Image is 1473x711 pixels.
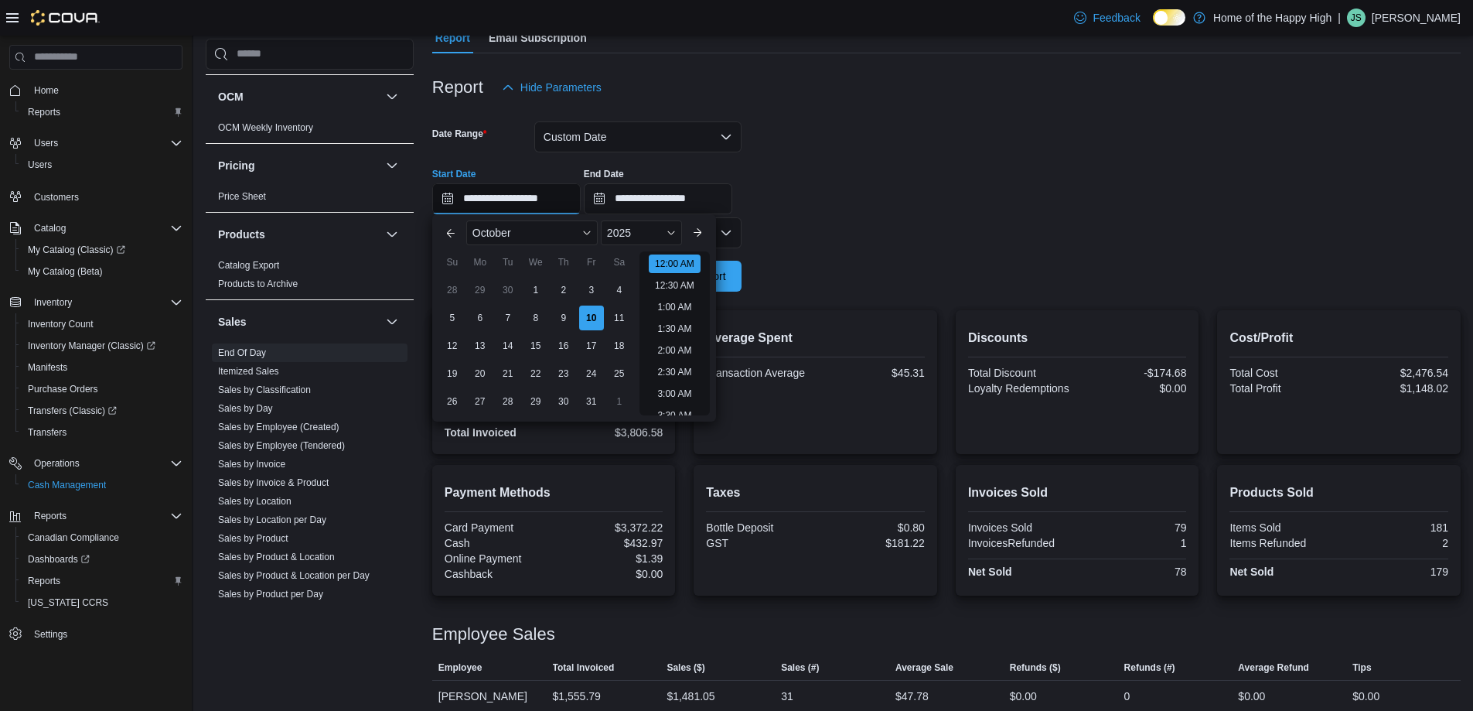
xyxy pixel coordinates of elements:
[584,168,624,180] label: End Date
[22,550,96,569] a: Dashboards
[1342,382,1448,395] div: $1,148.02
[22,358,73,377] a: Manifests
[28,507,182,525] span: Reports
[1213,9,1331,27] p: Home of the Happy High
[520,80,602,95] span: Hide Parameters
[22,156,58,174] a: Users
[579,306,604,330] div: day-10
[649,255,701,273] li: 12:00 AM
[218,347,266,358] a: End Of Day
[445,426,517,439] strong: Total Invoiced
[1080,382,1186,395] div: $0.00
[440,250,465,275] div: Su
[3,185,189,207] button: Customers
[22,402,182,420] span: Transfers (Classic)
[28,81,65,100] a: Home
[28,454,182,473] span: Operations
[468,306,493,330] div: day-6
[706,484,925,502] h2: Taxes
[607,278,632,303] div: day-4
[383,225,401,244] button: Products
[28,219,182,238] span: Catalog
[218,121,313,134] span: OCM Weekly Inventory
[218,533,288,544] a: Sales by Product
[534,121,742,152] button: Custom Date
[1010,661,1061,674] span: Refunds ($)
[551,306,576,330] div: day-9
[1068,2,1146,33] a: Feedback
[22,103,66,121] a: Reports
[3,505,189,527] button: Reports
[34,222,66,234] span: Catalog
[1153,9,1185,26] input: Dark Mode
[968,537,1074,549] div: InvoicesRefunded
[218,459,285,470] a: Sales by Invoice
[445,484,663,502] h2: Payment Methods
[28,188,85,207] a: Customers
[553,687,601,706] div: $1,555.79
[22,337,182,355] span: Inventory Manager (Classic)
[651,406,697,425] li: 3:30 AM
[1080,521,1186,534] div: 79
[34,191,79,203] span: Customers
[607,389,632,414] div: day-1
[218,385,311,395] a: Sales by Classification
[667,661,704,674] span: Sales ($)
[579,361,604,386] div: day-24
[651,385,697,403] li: 3:00 AM
[685,220,710,245] button: Next month
[31,10,100,26] img: Cova
[1080,367,1186,379] div: -$174.68
[218,314,247,330] h3: Sales
[551,389,576,414] div: day-30
[472,227,511,239] span: October
[523,389,548,414] div: day-29
[1010,687,1037,706] div: $0.00
[553,661,615,674] span: Total Invoiced
[1229,382,1335,395] div: Total Profit
[1347,9,1366,27] div: Jack Sharp
[968,382,1074,395] div: Loyalty Redemptions
[22,241,182,259] span: My Catalog (Classic)
[579,250,604,275] div: Fr
[22,103,182,121] span: Reports
[218,365,279,378] span: Itemized Sales
[218,347,266,359] span: End Of Day
[1080,566,1186,578] div: 78
[1229,521,1335,534] div: Items Sold
[22,380,182,398] span: Purchase Orders
[496,361,520,386] div: day-21
[218,279,298,289] a: Products to Archive
[1342,537,1448,549] div: 2
[1352,687,1379,706] div: $0.00
[3,217,189,239] button: Catalog
[557,568,663,580] div: $0.00
[551,250,576,275] div: Th
[22,528,125,547] a: Canadian Compliance
[28,575,60,587] span: Reports
[1124,661,1175,674] span: Refunds (#)
[468,278,493,303] div: day-29
[445,568,551,580] div: Cashback
[22,262,109,281] a: My Catalog (Beta)
[496,389,520,414] div: day-28
[218,458,285,470] span: Sales by Invoice
[1124,687,1130,706] div: 0
[22,572,66,590] a: Reports
[28,186,182,206] span: Customers
[34,457,80,470] span: Operations
[523,361,548,386] div: day-22
[22,423,73,442] a: Transfers
[489,22,587,53] span: Email Subscription
[1238,687,1265,706] div: $0.00
[607,227,631,239] span: 2025
[28,80,182,100] span: Home
[432,625,555,644] h3: Employee Sales
[1229,566,1274,578] strong: Net Sold
[22,572,182,590] span: Reports
[551,361,576,386] div: day-23
[22,550,182,569] span: Dashboards
[218,227,380,242] button: Products
[584,183,732,214] input: Press the down key to open a popover containing a calendar.
[523,306,548,330] div: day-8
